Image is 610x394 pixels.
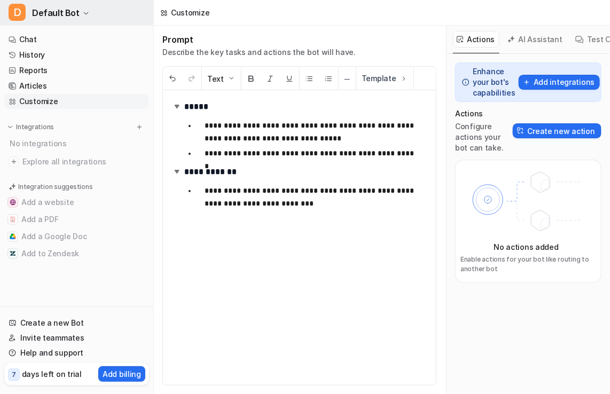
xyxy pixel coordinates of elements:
button: Undo [163,67,182,90]
div: Customize [171,7,209,18]
a: Articles [4,78,149,93]
a: Customize [4,94,149,109]
span: Default Bot [32,5,80,20]
img: Add a Google Doc [10,233,16,240]
button: Add a websiteAdd a website [4,194,149,211]
img: explore all integrations [9,156,19,167]
a: Create a new Bot [4,316,149,330]
span: D [9,4,26,21]
img: Undo [168,74,177,83]
button: Add billing [98,366,145,382]
img: Underline [285,74,294,83]
button: Underline [280,67,299,90]
img: Add a website [10,199,16,206]
p: Enhance your bot's capabilities [473,66,515,98]
img: Ordered List [324,74,333,83]
p: Actions [455,108,512,119]
button: Create new action [513,123,601,138]
img: Dropdown Down Arrow [227,74,236,83]
a: Help and support [4,345,149,360]
img: Italic [266,74,275,83]
p: Integrations [16,123,54,131]
img: Template [400,74,408,83]
p: days left on trial [22,368,82,380]
img: menu_add.svg [136,123,143,131]
img: Unordered List [305,74,314,83]
img: Add to Zendesk [10,250,16,257]
img: expand menu [6,123,14,131]
a: Chat [4,32,149,47]
p: Enable actions for your bot like routing to another bot [460,255,592,274]
span: Explore all integrations [22,153,145,170]
button: Actions [453,31,499,48]
img: Create action [517,127,525,135]
p: No actions added [494,241,559,253]
button: Add to ZendeskAdd to Zendesk [4,245,149,262]
button: Bold [241,67,261,90]
a: History [4,48,149,62]
button: Italic [261,67,280,90]
button: Ordered List [319,67,338,90]
a: Reports [4,63,149,78]
button: Add integrations [519,75,600,90]
button: Redo [182,67,201,90]
a: Explore all integrations [4,154,149,169]
p: Add billing [103,368,141,380]
button: Text [202,67,241,90]
button: Integrations [4,122,57,132]
img: Redo [187,74,196,83]
p: 7 [12,370,16,380]
img: expand-arrow.svg [171,166,182,177]
button: ─ [339,67,356,90]
p: Configure actions your bot can take. [455,121,512,153]
img: Bold [247,74,255,83]
a: Invite teammates [4,330,149,345]
button: AI Assistant [504,31,567,48]
img: Add a PDF [10,216,16,223]
button: Unordered List [300,67,319,90]
p: Integration suggestions [18,182,92,192]
h1: Prompt [162,34,356,45]
p: Describe the key tasks and actions the bot will have. [162,47,356,58]
button: Template [356,67,413,90]
button: Add a PDFAdd a PDF [4,211,149,228]
div: No integrations [6,135,149,152]
button: Add a Google DocAdd a Google Doc [4,228,149,245]
img: expand-arrow.svg [171,101,182,112]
